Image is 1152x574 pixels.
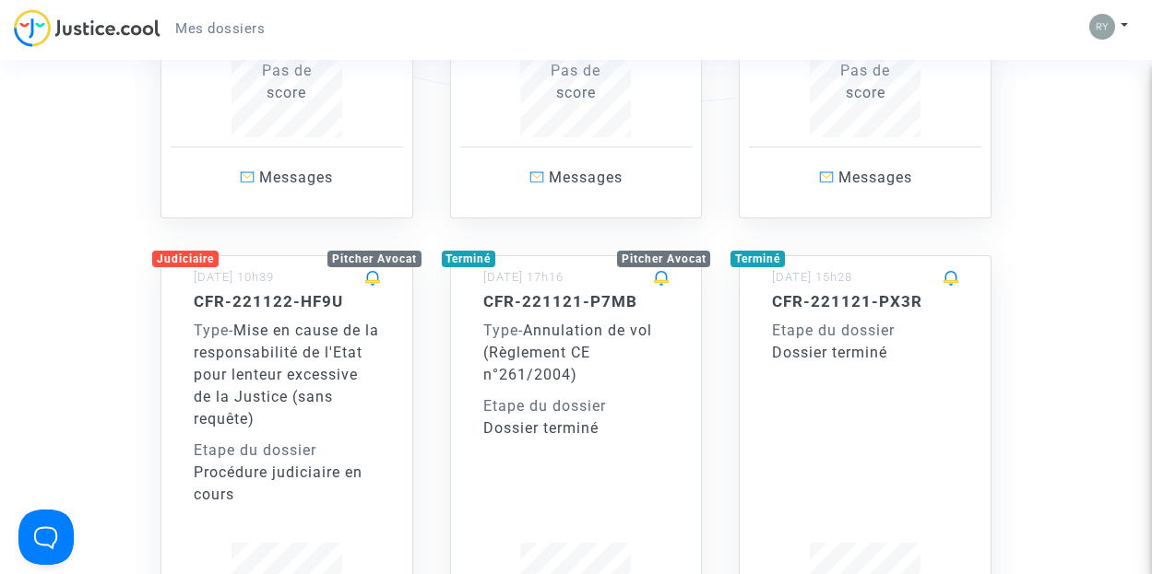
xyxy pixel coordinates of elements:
a: Messages [749,146,981,208]
span: - [483,322,523,339]
div: Etape du dossier [194,439,380,462]
div: Etape du dossier [483,395,670,417]
span: Mise en cause de la responsabilité de l'Etat pour lenteur excessive de la Justice (sans requête) [194,322,379,428]
h5: CFR-221121-P7MB [483,292,670,310]
div: Pitcher Avocat [617,251,711,267]
iframe: Help Scout Beacon - Open [18,510,74,565]
span: Pas de score [551,62,600,101]
div: Terminé [730,251,785,267]
span: Pas de score [262,62,312,101]
h5: CFR-221122-HF9U [194,292,380,310]
div: Etape du dossier [772,320,958,342]
img: jc-logo.svg [14,9,160,47]
div: Dossier terminé [772,342,958,364]
div: Dossier terminé [483,417,670,439]
span: Pas de score [840,62,890,101]
span: - [194,322,233,339]
a: Mes dossiers [160,15,279,42]
span: Mes dossiers [175,20,265,37]
span: Annulation de vol (Règlement CE n°261/2004) [483,322,652,383]
div: Procédure judiciaire en cours [194,462,380,506]
small: [DATE] 10h39 [194,270,274,284]
span: Messages [838,169,912,186]
div: Terminé [442,251,496,267]
img: ea304c33bcefc58914055886417106fc [1089,14,1115,40]
span: Messages [259,169,333,186]
span: Type [483,322,518,339]
div: Pitcher Avocat [327,251,422,267]
span: Messages [549,169,623,186]
h5: CFR-221121-PX3R [772,292,958,310]
small: [DATE] 17h16 [483,270,564,284]
div: Judiciaire [152,251,219,267]
a: Messages [460,146,693,208]
span: Type [194,322,229,339]
small: [DATE] 15h28 [772,270,852,284]
a: Messages [171,146,403,208]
